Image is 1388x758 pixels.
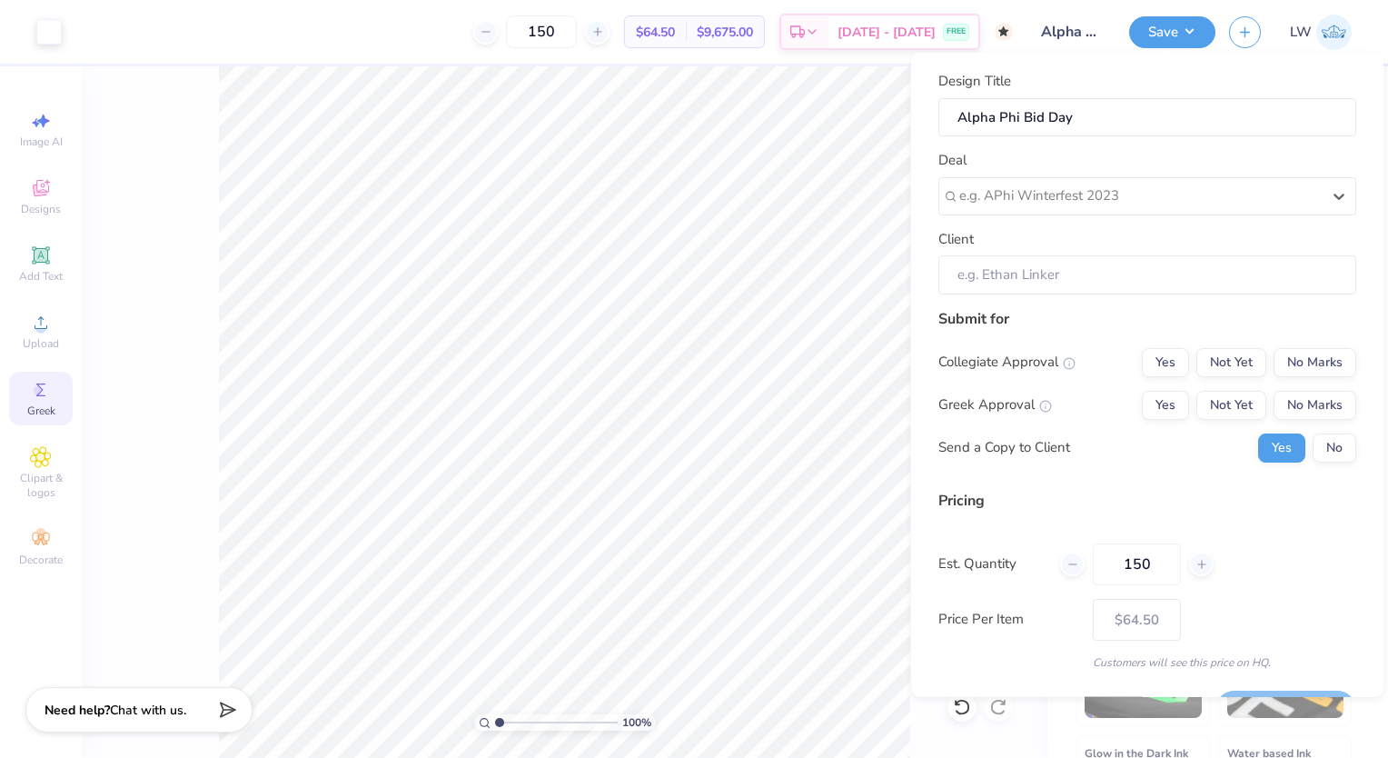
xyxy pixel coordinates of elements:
[1142,347,1189,376] button: Yes
[1093,543,1181,584] input: – –
[1290,15,1352,50] a: LW
[622,714,651,731] span: 100 %
[1274,347,1356,376] button: No Marks
[1274,390,1356,419] button: No Marks
[938,437,1070,458] div: Send a Copy to Client
[27,404,55,418] span: Greek
[697,23,753,42] span: $9,675.00
[19,269,63,284] span: Add Text
[1290,22,1312,43] span: LW
[1196,347,1266,376] button: Not Yet
[1316,15,1352,50] img: Leah Wasko
[1129,16,1215,48] button: Save
[1026,14,1115,50] input: Untitled Design
[938,489,1356,511] div: Pricing
[938,307,1356,329] div: Submit for
[938,394,1052,415] div: Greek Approval
[838,23,936,42] span: [DATE] - [DATE]
[947,25,966,38] span: FREE
[45,702,110,719] strong: Need help?
[110,702,186,719] span: Chat with us.
[19,553,63,567] span: Decorate
[506,15,577,48] input: – –
[1142,390,1189,419] button: Yes
[1258,433,1305,462] button: Yes
[20,135,63,149] span: Image AI
[938,255,1356,294] input: e.g. Ethan Linker
[1196,390,1266,419] button: Not Yet
[938,352,1076,373] div: Collegiate Approval
[938,150,967,171] label: Deal
[21,202,61,216] span: Designs
[9,471,73,500] span: Clipart & logos
[23,336,59,351] span: Upload
[938,609,1079,630] label: Price Per Item
[938,554,1046,574] label: Est. Quantity
[938,653,1356,670] div: Customers will see this price on HQ.
[938,228,974,249] label: Client
[938,71,1011,92] label: Design Title
[1313,433,1356,462] button: No
[636,23,675,42] span: $64.50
